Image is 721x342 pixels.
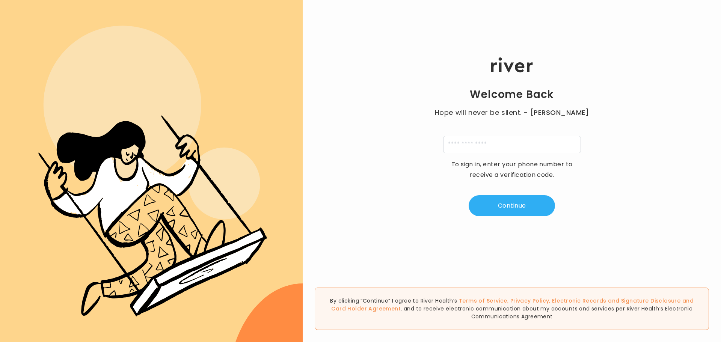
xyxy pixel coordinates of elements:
[446,159,578,180] p: To sign in, enter your phone number to receive a verification code.
[401,305,692,320] span: , and to receive electronic communication about my accounts and services per River Health’s Elect...
[510,297,549,304] a: Privacy Policy
[523,107,589,118] span: - [PERSON_NAME]
[459,297,507,304] a: Terms of Service
[470,88,554,101] h1: Welcome Back
[331,305,401,312] a: Card Holder Agreement
[469,195,555,216] button: Continue
[331,297,694,312] span: , , and
[315,288,709,330] div: By clicking “Continue” I agree to River Health’s
[427,107,596,118] p: Hope will never be silent.
[552,297,680,304] a: Electronic Records and Signature Disclosure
